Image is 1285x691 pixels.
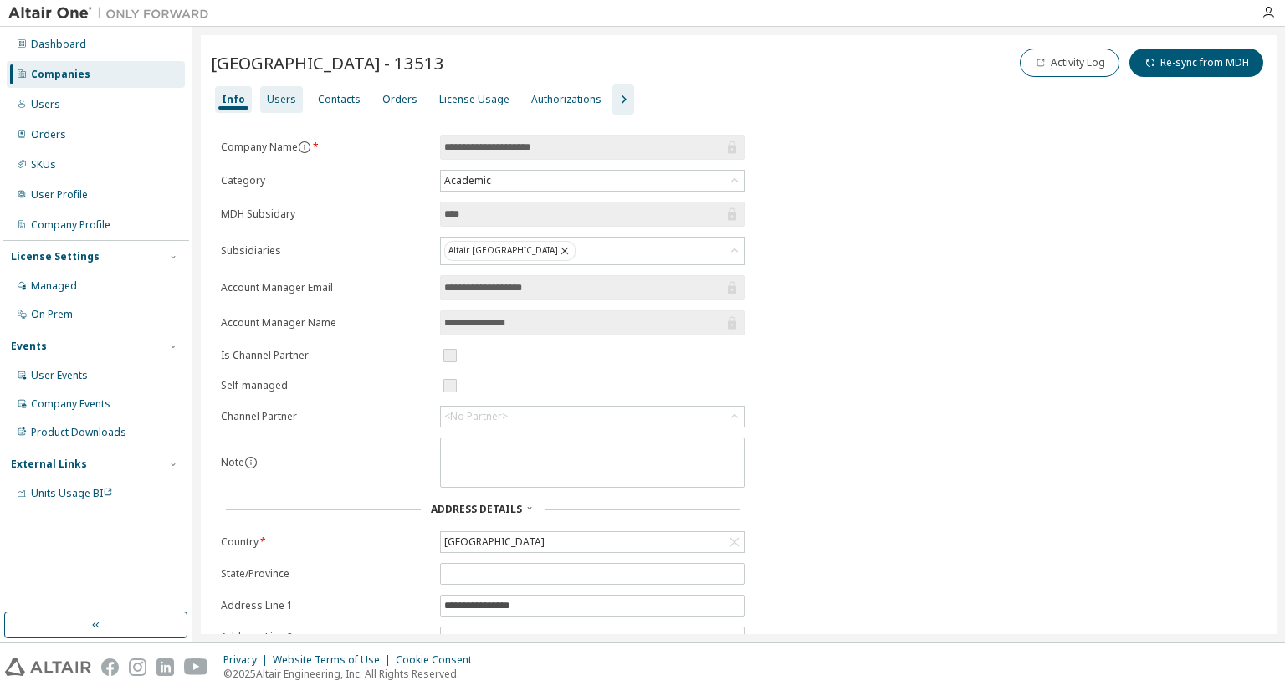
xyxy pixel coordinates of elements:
[221,207,430,221] label: MDH Subsidary
[1020,49,1119,77] button: Activity Log
[444,410,508,423] div: <No Partner>
[1129,49,1263,77] button: Re-sync from MDH
[221,379,430,392] label: Self-managed
[318,93,361,106] div: Contacts
[442,171,494,190] div: Academic
[221,599,430,612] label: Address Line 1
[31,38,86,51] div: Dashboard
[396,653,482,667] div: Cookie Consent
[298,141,311,154] button: information
[31,279,77,293] div: Managed
[267,93,296,106] div: Users
[11,340,47,353] div: Events
[31,397,110,411] div: Company Events
[223,667,482,681] p: © 2025 Altair Engineering, Inc. All Rights Reserved.
[221,349,430,362] label: Is Channel Partner
[31,98,60,111] div: Users
[221,535,430,549] label: Country
[441,238,744,264] div: Altair [GEOGRAPHIC_DATA]
[11,250,100,264] div: License Settings
[439,93,509,106] div: License Usage
[444,241,576,261] div: Altair [GEOGRAPHIC_DATA]
[244,456,258,469] button: information
[156,658,174,676] img: linkedin.svg
[222,93,245,106] div: Info
[211,51,444,74] span: [GEOGRAPHIC_DATA] - 13513
[31,308,73,321] div: On Prem
[221,244,430,258] label: Subsidiaries
[221,174,430,187] label: Category
[31,188,88,202] div: User Profile
[221,631,430,644] label: Address Line 2
[11,458,87,471] div: External Links
[221,567,430,581] label: State/Province
[31,426,126,439] div: Product Downloads
[31,68,90,81] div: Companies
[31,486,113,500] span: Units Usage BI
[31,128,66,141] div: Orders
[129,658,146,676] img: instagram.svg
[531,93,602,106] div: Authorizations
[184,658,208,676] img: youtube.svg
[221,141,430,154] label: Company Name
[31,158,56,171] div: SKUs
[441,171,744,191] div: Academic
[221,316,430,330] label: Account Manager Name
[431,502,522,516] span: Address Details
[223,653,273,667] div: Privacy
[382,93,417,106] div: Orders
[5,658,91,676] img: altair_logo.svg
[441,532,744,552] div: [GEOGRAPHIC_DATA]
[31,369,88,382] div: User Events
[221,410,430,423] label: Channel Partner
[442,533,547,551] div: [GEOGRAPHIC_DATA]
[31,218,110,232] div: Company Profile
[221,455,244,469] label: Note
[273,653,396,667] div: Website Terms of Use
[101,658,119,676] img: facebook.svg
[8,5,218,22] img: Altair One
[221,281,430,294] label: Account Manager Email
[441,407,744,427] div: <No Partner>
